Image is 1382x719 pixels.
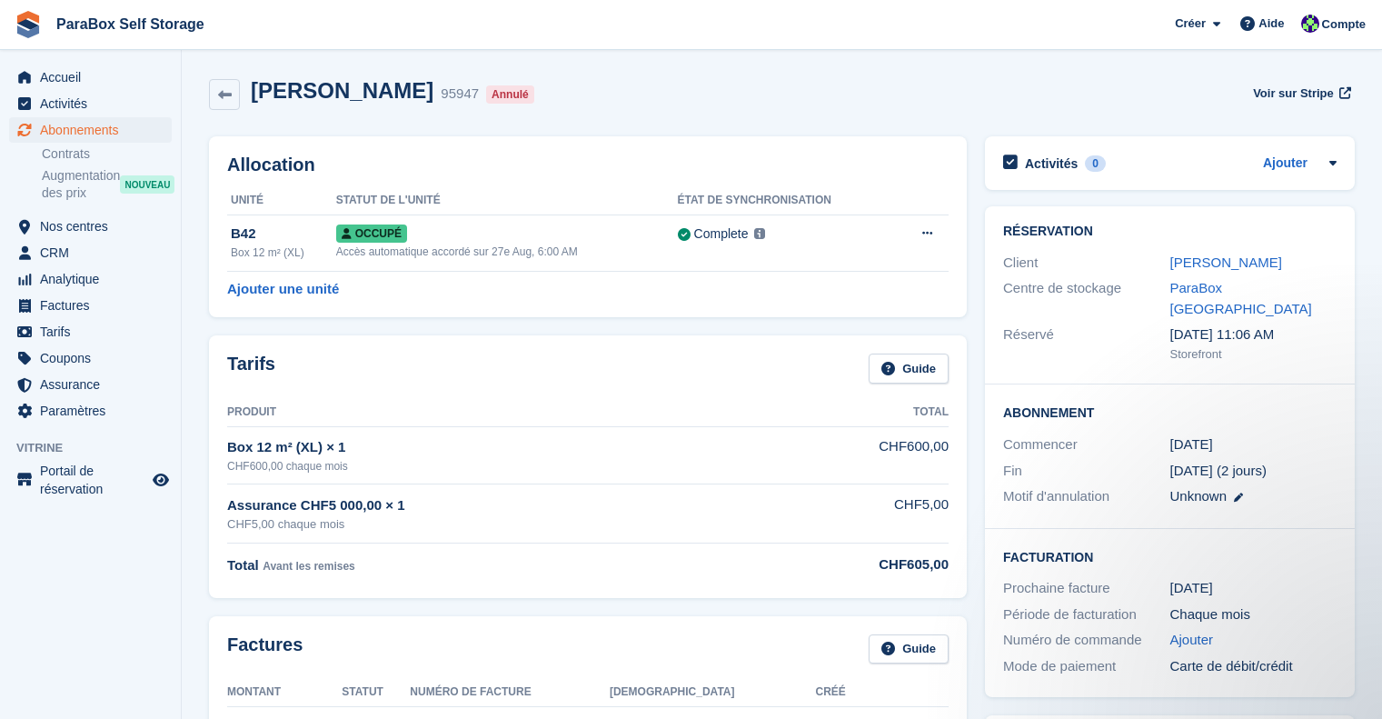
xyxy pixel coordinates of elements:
[1322,15,1366,34] span: Compte
[227,398,745,427] th: Produit
[40,293,149,318] span: Factures
[40,462,149,498] span: Portail de réservation
[336,186,678,215] th: Statut de l'unité
[1170,325,1337,345] div: [DATE] 11:06 AM
[42,167,120,202] span: Augmentation des prix
[1003,225,1337,239] h2: Réservation
[227,515,745,534] div: CHF5,00 chaque mois
[9,372,172,397] a: menu
[610,678,816,707] th: [DEMOGRAPHIC_DATA]
[1003,630,1170,651] div: Numéro de commande
[342,678,410,707] th: Statut
[410,678,610,707] th: Numéro de facture
[1003,656,1170,677] div: Mode de paiement
[9,462,172,498] a: menu
[227,495,745,516] div: Assurance CHF5 000,00 × 1
[9,65,172,90] a: menu
[227,458,745,474] div: CHF600,00 chaque mois
[40,214,149,239] span: Nos centres
[1301,15,1319,33] img: Tess Bédat
[1246,78,1355,108] a: Voir sur Stripe
[1003,278,1170,319] div: Centre de stockage
[9,117,172,143] a: menu
[336,225,407,243] span: Occupé
[9,398,172,424] a: menu
[1253,85,1334,103] span: Voir sur Stripe
[678,186,895,215] th: État de synchronisation
[1003,578,1170,599] div: Prochaine facture
[869,634,949,664] a: Guide
[227,634,303,664] h2: Factures
[1170,280,1312,316] a: ParaBox [GEOGRAPHIC_DATA]
[869,354,949,384] a: Guide
[745,484,949,544] td: CHF5,00
[40,345,149,371] span: Coupons
[40,117,149,143] span: Abonnements
[227,354,275,384] h2: Tarifs
[815,678,948,707] th: Créé
[1003,434,1170,455] div: Commencer
[1263,154,1307,175] a: Ajouter
[1170,488,1228,504] span: Unknown
[9,214,172,239] a: menu
[694,225,749,244] div: Complete
[754,228,765,239] img: icon-info-grey-7440780725fd019a000dd9b08b2336e03edf1995a4989e88bcd33f0948082b44.svg
[1003,486,1170,507] div: Motif d'annulation
[227,279,339,300] a: Ajouter une unité
[1003,547,1337,565] h2: Facturation
[336,244,678,260] div: Accès automatique accordé sur 27e Aug, 6:00 AM
[40,65,149,90] span: Accueil
[1003,325,1170,363] div: Réservé
[40,372,149,397] span: Assurance
[745,554,949,575] div: CHF605,00
[42,145,172,163] a: Contrats
[745,398,949,427] th: Total
[227,155,949,175] h2: Allocation
[1003,604,1170,625] div: Période de facturation
[1170,345,1337,364] div: Storefront
[1170,656,1337,677] div: Carte de débit/crédit
[15,11,42,38] img: stora-icon-8386f47178a22dfd0bd8f6a31ec36ba5ce8667c1dd55bd0f319d3a0aa187defe.svg
[9,319,172,345] a: menu
[263,560,355,573] span: Avant les remises
[1003,461,1170,482] div: Fin
[42,166,172,203] a: Augmentation des prix NOUVEAU
[1170,578,1337,599] div: [DATE]
[40,319,149,345] span: Tarifs
[231,245,336,261] div: Box 12 m² (XL)
[49,9,212,39] a: ParaBox Self Storage
[9,345,172,371] a: menu
[150,469,172,491] a: Boutique d'aperçu
[486,85,534,104] div: Annulé
[1170,255,1282,270] a: [PERSON_NAME]
[227,557,259,573] span: Total
[1170,463,1267,478] span: [DATE] (2 jours)
[1170,630,1214,651] a: Ajouter
[227,437,745,458] div: Box 12 m² (XL) × 1
[9,91,172,116] a: menu
[1170,604,1337,625] div: Chaque mois
[16,439,181,457] span: Vitrine
[1175,15,1206,33] span: Créer
[40,266,149,292] span: Analytique
[1258,15,1284,33] span: Aide
[251,78,433,103] h2: [PERSON_NAME]
[9,266,172,292] a: menu
[40,91,149,116] span: Activités
[227,678,342,707] th: Montant
[227,186,336,215] th: Unité
[9,240,172,265] a: menu
[1025,155,1078,172] h2: Activités
[231,224,336,245] div: B42
[1003,253,1170,274] div: Client
[120,175,174,194] div: NOUVEAU
[745,426,949,484] td: CHF600,00
[1170,434,1213,455] time: 2025-08-26 22:00:00 UTC
[9,293,172,318] a: menu
[1003,403,1337,421] h2: Abonnement
[40,240,149,265] span: CRM
[441,84,479,105] div: 95947
[1085,155,1106,172] div: 0
[40,398,149,424] span: Paramètres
